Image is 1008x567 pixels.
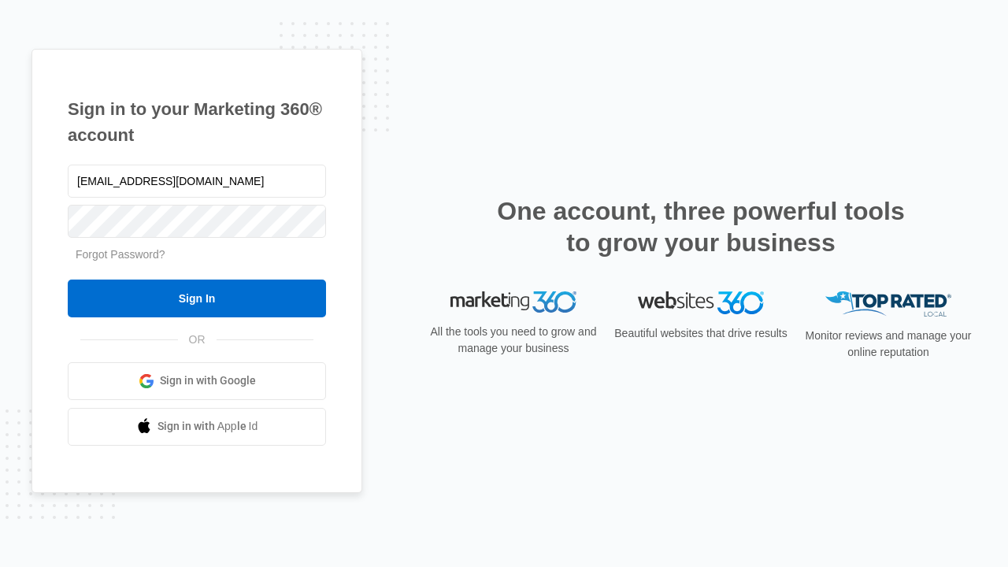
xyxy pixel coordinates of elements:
[613,325,789,342] p: Beautiful websites that drive results
[450,291,576,313] img: Marketing 360
[160,372,256,389] span: Sign in with Google
[492,195,910,258] h2: One account, three powerful tools to grow your business
[68,165,326,198] input: Email
[425,324,602,357] p: All the tools you need to grow and manage your business
[76,248,165,261] a: Forgot Password?
[800,328,976,361] p: Monitor reviews and manage your online reputation
[68,362,326,400] a: Sign in with Google
[638,291,764,314] img: Websites 360
[68,280,326,317] input: Sign In
[68,408,326,446] a: Sign in with Apple Id
[68,96,326,148] h1: Sign in to your Marketing 360® account
[178,332,217,348] span: OR
[157,418,258,435] span: Sign in with Apple Id
[825,291,951,317] img: Top Rated Local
